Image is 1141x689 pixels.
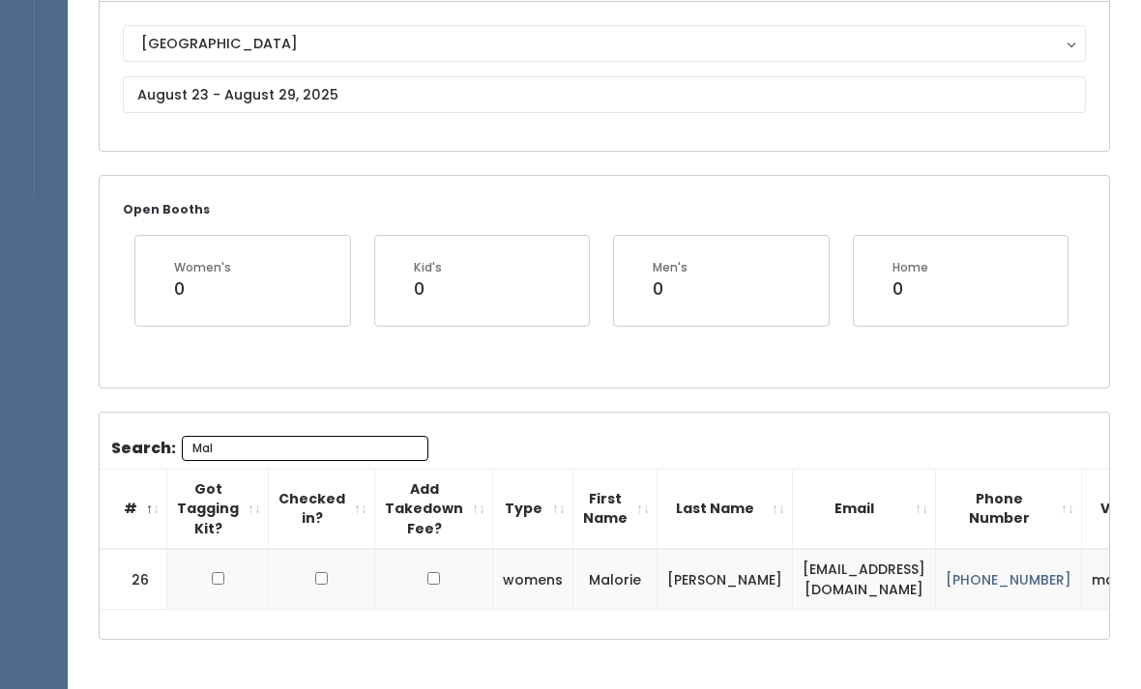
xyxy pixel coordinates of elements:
td: [EMAIL_ADDRESS][DOMAIN_NAME] [793,549,936,610]
input: August 23 - August 29, 2025 [123,76,1086,113]
th: Checked in?: activate to sort column ascending [269,469,375,549]
small: Open Booths [123,201,210,217]
input: Search: [182,436,428,461]
div: 0 [892,276,928,301]
td: Malorie [573,549,658,610]
div: 0 [174,276,231,301]
th: Phone Number: activate to sort column ascending [936,469,1082,549]
th: Got Tagging Kit?: activate to sort column ascending [167,469,269,549]
a: [PHONE_NUMBER] [946,570,1071,589]
div: Women's [174,259,231,276]
div: Kid's [414,259,442,276]
th: Add Takedown Fee?: activate to sort column ascending [375,469,493,549]
div: 0 [414,276,442,301]
th: Last Name: activate to sort column ascending [658,469,793,549]
td: womens [493,549,573,610]
div: 0 [653,276,688,301]
th: Email: activate to sort column ascending [793,469,936,549]
th: First Name: activate to sort column ascending [573,469,658,549]
td: [PERSON_NAME] [658,549,793,610]
th: #: activate to sort column descending [100,469,167,549]
button: [GEOGRAPHIC_DATA] [123,25,1086,62]
th: Type: activate to sort column ascending [493,469,573,549]
div: Home [892,259,928,276]
td: 26 [100,549,167,610]
div: Men's [653,259,688,276]
div: [GEOGRAPHIC_DATA] [141,33,1068,54]
label: Search: [111,436,428,461]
